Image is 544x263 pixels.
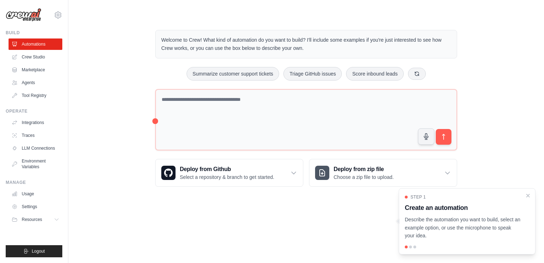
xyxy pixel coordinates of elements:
div: Operate [6,108,62,114]
a: Crew Studio [9,51,62,63]
a: Tool Registry [9,90,62,101]
span: Step 1 [410,194,426,200]
button: Close walkthrough [525,193,531,198]
a: Usage [9,188,62,200]
h3: Deploy from zip file [334,165,394,174]
img: Logo [6,8,41,22]
h3: Deploy from Github [180,165,274,174]
a: Marketplace [9,64,62,76]
button: Logout [6,245,62,257]
a: LLM Connections [9,143,62,154]
button: Score inbound leads [346,67,404,81]
span: Resources [22,217,42,222]
p: Welcome to Crew! What kind of automation do you want to build? I'll include some examples if you'... [161,36,451,52]
button: Summarize customer support tickets [187,67,279,81]
h3: Create an automation [405,203,521,213]
a: Agents [9,77,62,88]
button: Resources [9,214,62,225]
a: Traces [9,130,62,141]
p: Select a repository & branch to get started. [180,174,274,181]
a: Integrations [9,117,62,128]
a: Automations [9,38,62,50]
a: Settings [9,201,62,212]
a: Environment Variables [9,155,62,172]
div: Manage [6,180,62,185]
p: Describe the automation you want to build, select an example option, or use the microphone to spe... [405,216,521,240]
span: Logout [32,248,45,254]
div: Build [6,30,62,36]
button: Triage GitHub issues [283,67,342,81]
p: Choose a zip file to upload. [334,174,394,181]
